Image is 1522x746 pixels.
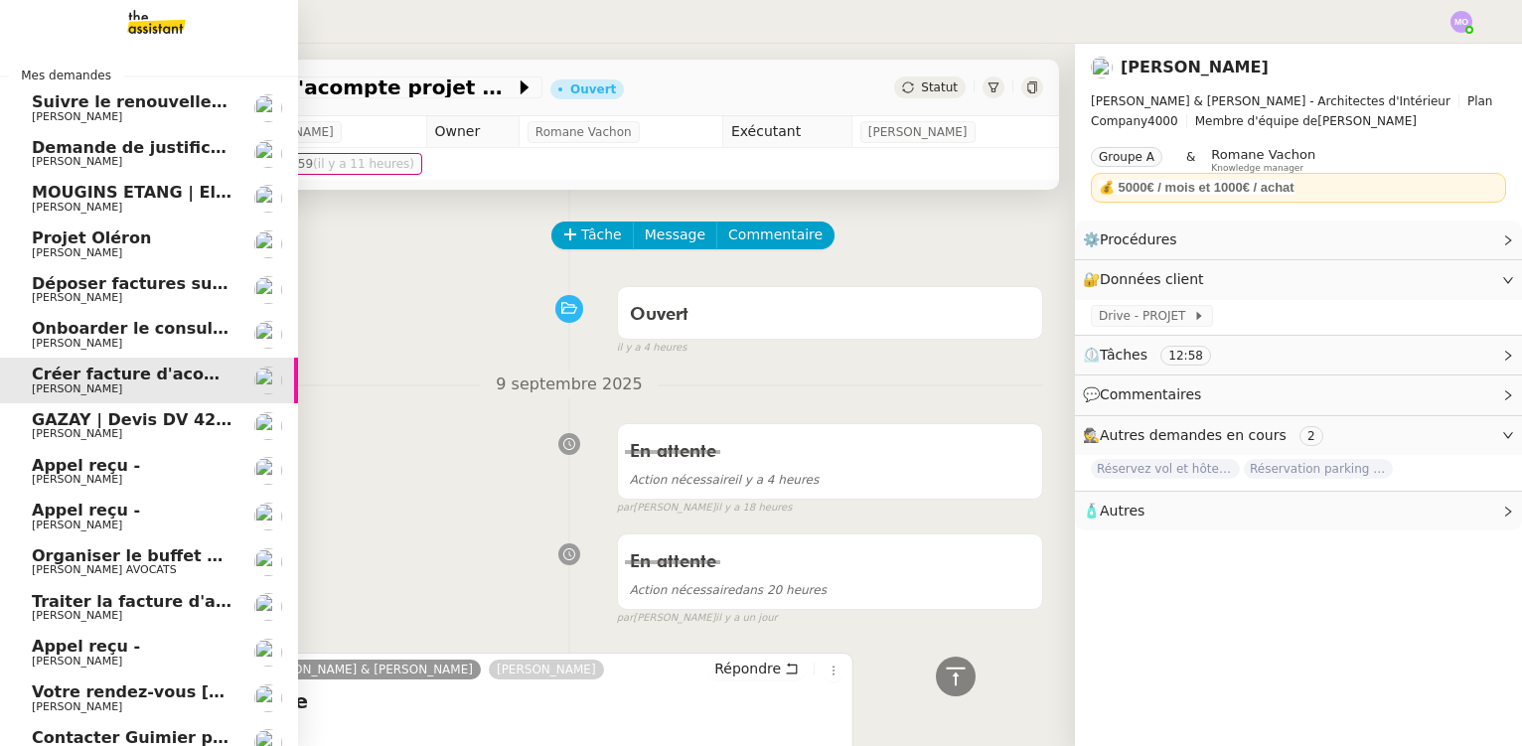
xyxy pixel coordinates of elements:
[254,230,282,258] img: users%2FfjlNmCTkLiVoA3HQjY3GA5JXGxb2%2Favatar%2Fstarofservice_97480retdsc0392.png
[9,66,123,85] span: Mes demandes
[32,655,122,668] span: [PERSON_NAME]
[715,610,777,627] span: il y a un jour
[728,224,823,246] span: Commentaire
[1091,94,1450,108] span: [PERSON_NAME] & [PERSON_NAME] - Architectes d'Intérieur
[551,222,634,249] button: Tâche
[714,659,781,678] span: Répondre
[32,92,401,111] span: Suivre le renouvellement produit Trimble
[630,443,716,461] span: En attente
[630,473,735,487] span: Action nécessaire
[617,500,793,517] small: [PERSON_NAME]
[707,658,806,679] button: Répondre
[921,80,958,94] span: Statut
[1091,57,1113,78] img: users%2F8b5K4WuLB4fkrqH4og3fBdCrwGs1%2Favatar%2F1516943936898.jpeg
[32,563,177,576] span: [PERSON_NAME] AVOCATS
[1100,427,1287,443] span: Autres demandes en cours
[254,503,282,530] img: users%2FnSvcPnZyQ0RA1JfSOxSfyelNlJs1%2Favatar%2Fp1050537-640x427.jpg
[32,138,514,157] span: Demande de justificatifs Pennylane - septembre 2025
[32,291,122,304] span: [PERSON_NAME]
[32,410,399,429] span: GAZAY | Devis DV 42 427 sèche-serviette
[104,687,844,715] h4: Re: facture a faire
[1091,459,1240,479] span: Réservez vol et hôtel pour [GEOGRAPHIC_DATA] / [GEOGRAPHIC_DATA] // Banyan
[1083,386,1210,402] span: 💬
[32,183,351,202] span: MOUGINS ETANG | Electroménagers
[1100,271,1204,287] span: Données client
[250,661,481,678] a: [PERSON_NAME] & [PERSON_NAME]
[32,201,122,214] span: [PERSON_NAME]
[722,116,851,148] td: Exécutant
[32,274,319,293] span: Déposer factures sur Pennylane
[32,501,140,520] span: Appel reçu -
[1083,427,1331,443] span: 🕵️
[254,367,282,394] img: users%2F8b5K4WuLB4fkrqH4og3fBdCrwGs1%2Favatar%2F1516943936898.jpeg
[1083,228,1186,251] span: ⚙️
[254,684,282,712] img: users%2FnSvcPnZyQ0RA1JfSOxSfyelNlJs1%2Favatar%2Fp1050537-640x427.jpg
[1091,147,1162,167] nz-tag: Groupe A
[32,609,122,622] span: [PERSON_NAME]
[254,321,282,349] img: users%2FSg6jQljroSUGpSfKFUOPmUmNaZ23%2Favatar%2FUntitled.png
[617,610,634,627] span: par
[1075,375,1522,414] div: 💬Commentaires
[254,412,282,440] img: users%2F2TyHGbgGwwZcFhdWHiwf3arjzPD2%2Favatar%2F1545394186276.jpeg
[32,456,140,475] span: Appel reçu -
[1100,347,1147,363] span: Tâches
[1186,147,1195,173] span: &
[1075,221,1522,259] div: ⚙️Procédures
[254,639,282,667] img: users%2FnSvcPnZyQ0RA1JfSOxSfyelNlJs1%2Favatar%2Fp1050537-640x427.jpg
[32,337,122,350] span: [PERSON_NAME]
[32,228,151,247] span: Projet Oléron
[645,224,705,246] span: Message
[1091,91,1506,131] span: [PERSON_NAME]
[617,500,634,517] span: par
[581,224,622,246] span: Tâche
[32,319,403,338] span: Onboarder le consultant [PERSON_NAME]
[570,83,616,95] div: Ouvert
[426,116,519,148] td: Owner
[254,140,282,168] img: users%2FfjlNmCTkLiVoA3HQjY3GA5JXGxb2%2Favatar%2Fstarofservice_97480retdsc0392.png
[1100,386,1201,402] span: Commentaires
[254,593,282,621] img: users%2FfjlNmCTkLiVoA3HQjY3GA5JXGxb2%2Favatar%2Fstarofservice_97480retdsc0392.png
[1099,306,1193,326] span: Drive - PROJET
[535,122,632,142] span: Romane Vachon
[1075,260,1522,299] div: 🔐Données client
[630,306,688,324] span: Ouvert
[254,185,282,213] img: users%2FfjlNmCTkLiVoA3HQjY3GA5JXGxb2%2Favatar%2Fstarofservice_97480retdsc0392.png
[1211,147,1315,173] app-user-label: Knowledge manager
[313,157,414,171] span: (il y a 11 heures)
[1075,492,1522,530] div: 🧴Autres
[254,548,282,576] img: users%2F747wGtPOU8c06LfBMyRxetZoT1v2%2Favatar%2Fnokpict.jpg
[32,519,122,531] span: [PERSON_NAME]
[32,427,122,440] span: [PERSON_NAME]
[1100,231,1177,247] span: Procédures
[617,340,687,357] span: il y a 4 heures
[1450,11,1472,33] img: svg
[32,700,122,713] span: [PERSON_NAME]
[1195,114,1318,128] span: Membre d'équipe de
[1121,58,1269,76] a: [PERSON_NAME]
[1299,426,1323,446] nz-tag: 2
[1075,336,1522,374] div: ⏲️Tâches 12:58
[1244,459,1393,479] span: Réservation parking à [GEOGRAPHIC_DATA]
[254,94,282,122] img: users%2FfjlNmCTkLiVoA3HQjY3GA5JXGxb2%2Favatar%2Fstarofservice_97480retdsc0392.png
[1211,163,1303,174] span: Knowledge manager
[1083,268,1212,291] span: 🔐
[1211,147,1315,162] span: Romane Vachon
[1099,180,1294,195] strong: 💰 5000€ / mois et 1000€ / achat
[1083,347,1228,363] span: ⏲️
[617,610,778,627] small: [PERSON_NAME]
[1075,416,1522,455] div: 🕵️Autres demandes en cours 2
[32,155,122,168] span: [PERSON_NAME]
[630,583,735,597] span: Action nécessaire
[32,546,398,565] span: Organiser le buffet pour le pot de départ
[32,682,278,701] span: Votre rendez-vous [DATE]…
[32,365,380,383] span: Créer facture d'acompte projet Cannes
[32,382,122,395] span: [PERSON_NAME]
[489,661,604,678] a: [PERSON_NAME]
[715,500,792,517] span: il y a 18 heures
[32,246,122,259] span: [PERSON_NAME]
[254,276,282,304] img: users%2FfjlNmCTkLiVoA3HQjY3GA5JXGxb2%2Favatar%2Fstarofservice_97480retdsc0392.png
[480,372,658,398] span: 9 septembre 2025
[633,222,717,249] button: Message
[630,553,716,571] span: En attente
[103,77,515,97] span: Créer facture d'acompte projet Cannes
